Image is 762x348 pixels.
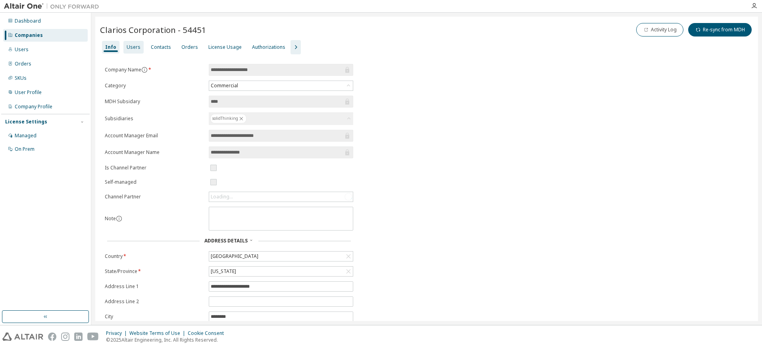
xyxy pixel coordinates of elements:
button: information [116,215,122,222]
div: [US_STATE] [210,267,237,276]
img: linkedin.svg [74,333,83,341]
div: Contacts [151,44,171,50]
label: Company Name [105,67,204,73]
img: instagram.svg [61,333,69,341]
div: License Settings [5,119,47,125]
label: Country [105,253,204,260]
div: Orders [181,44,198,50]
div: License Usage [208,44,242,50]
div: Managed [15,133,37,139]
div: Orders [15,61,31,67]
label: Account Manager Email [105,133,204,139]
div: Cookie Consent [188,330,229,336]
div: Loading... [211,194,233,200]
label: Category [105,83,204,89]
div: Dashboard [15,18,41,24]
label: Account Manager Name [105,149,204,156]
div: Website Terms of Use [129,330,188,336]
label: Note [105,215,116,222]
div: On Prem [15,146,35,152]
label: Subsidiaries [105,115,204,122]
img: altair_logo.svg [2,333,43,341]
div: Loading... [209,192,353,202]
div: Users [15,46,29,53]
div: [US_STATE] [209,267,353,276]
div: Commercial [210,81,239,90]
div: solidThinking [209,112,353,125]
div: Info [105,44,116,50]
div: Company Profile [15,104,52,110]
button: Re-sync from MDH [688,23,752,37]
div: [GEOGRAPHIC_DATA] [209,252,353,261]
label: Channel Partner [105,194,204,200]
div: Companies [15,32,43,38]
label: Address Line 2 [105,298,204,305]
div: Authorizations [252,44,285,50]
label: Address Line 1 [105,283,204,290]
p: © 2025 Altair Engineering, Inc. All Rights Reserved. [106,336,229,343]
div: [GEOGRAPHIC_DATA] [210,252,260,261]
label: MDH Subsidary [105,98,204,105]
span: Address Details [204,237,248,244]
div: solidThinking [210,114,246,123]
img: youtube.svg [87,333,99,341]
img: Altair One [4,2,103,10]
div: User Profile [15,89,42,96]
div: SKUs [15,75,27,81]
label: Self-managed [105,179,204,185]
label: City [105,313,204,320]
div: Users [127,44,140,50]
button: Activity Log [636,23,683,37]
div: Commercial [209,81,353,90]
label: Is Channel Partner [105,165,204,171]
button: information [141,67,148,73]
img: facebook.svg [48,333,56,341]
span: Clarios Corporation - 54451 [100,24,206,35]
label: State/Province [105,268,204,275]
div: Privacy [106,330,129,336]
